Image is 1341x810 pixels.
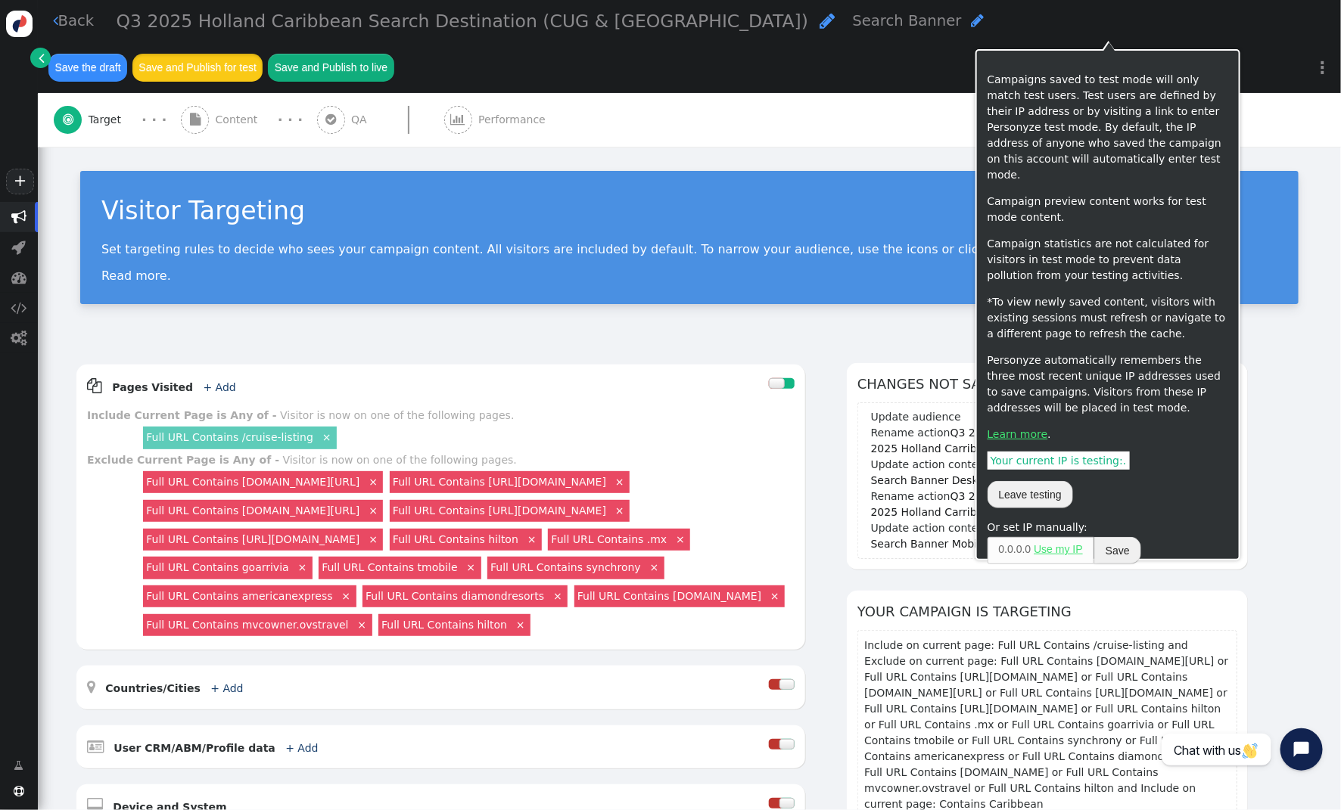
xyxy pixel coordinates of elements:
a: Full URL Contains [DOMAIN_NAME][URL] [146,476,359,488]
b: Countries/Cities [105,682,201,694]
a: × [295,560,309,573]
em: Q3 2025 Holland Carribean Search Banner Desktop [871,427,1220,455]
span: Q3 2025 Holland Caribbean Search Destination (CUG & [GEOGRAPHIC_DATA]) [117,11,809,32]
a: Full URL Contains hilton [393,533,518,545]
a: Full URL Contains goarrivia [146,561,288,573]
span: . . . [988,537,1094,564]
a: Full URL Contains [DOMAIN_NAME] [577,590,761,602]
span: Content [216,112,264,128]
a:  Countries/Cities + Add [87,682,268,694]
span: Your current IP is testing: . [988,452,1130,470]
a: × [613,503,627,517]
a:  QA [317,93,444,147]
span:  [87,679,95,694]
div: Or set IP manually: [988,520,1230,535]
a: × [674,532,687,545]
a: × [464,560,478,573]
a:  Pages Visited + Add [87,381,260,393]
span:  [11,209,26,225]
a: Back [53,10,95,32]
img: logo-icon.svg [6,11,33,37]
a: Use my IP [1034,543,1083,555]
span:  [14,786,24,796]
a: × [648,560,661,573]
a: Full URL Contains .mx [552,533,667,545]
a: Full URL Contains [URL][DOMAIN_NAME] [146,533,359,545]
a: × [525,532,539,545]
span:  [11,331,27,346]
span:  [63,113,73,126]
p: Campaigns saved to test mode will only match test users. Test users are defined by their IP addre... [988,72,1230,183]
a:  Performance [444,93,580,147]
b: User CRM/ABM/Profile data [114,742,275,754]
a: × [366,474,380,488]
span:  [87,378,102,393]
a: × [613,474,627,488]
span: 0 [999,543,1005,555]
a:  Content · · · [181,93,317,147]
a: Full URL Contains diamondresorts [366,590,544,602]
a: × [320,430,334,443]
span: 0 [1025,543,1031,555]
p: . [988,427,1230,442]
a: × [339,588,353,602]
em: Q3 2025 Virgin Banner Desktop (copy [DATE]) [951,427,1194,439]
div: Visitor Targeting [101,192,1277,230]
span:  [11,270,26,285]
em: Q3 2025 Holland Carribean Search Banner Mobile [871,490,1211,518]
b: Pages Visited [112,381,193,393]
a: × [551,588,565,602]
button: Leave testing [988,481,1073,508]
span:  [820,12,835,29]
span:  [971,13,984,28]
a: Full URL Contains synchrony [490,561,641,573]
em: Q3 2025 Holland Carribean Search Banner Desktop [871,458,1199,486]
a:  [30,48,51,68]
div: Visitor is now on one of the following pages. [283,454,517,466]
span: 0 [1007,543,1013,555]
a: + [6,169,33,194]
a: ⋮ [1305,45,1341,90]
em: Q3 2025 Holland Carribean Search Banner Mobile [871,522,1199,550]
a: × [366,503,380,517]
h6: Changes not saved yet: [857,374,1237,394]
a: Full URL Contains mvcowner.ovstravel [146,619,348,631]
button: Save and Publish for test [132,54,263,81]
div: Update action content parameters [871,457,1224,489]
div: Rename action to [871,425,1224,457]
a: Full URL Contains hilton [381,619,507,631]
a: Learn more [988,428,1048,440]
a:  User CRM/ABM/Profile data + Add [87,742,343,754]
button: Save the draft [48,54,127,81]
span:  [12,240,26,255]
div: · · · [142,110,166,130]
span: 0 [1016,543,1022,555]
span:  [14,758,24,774]
a: Full URL Contains [URL][DOMAIN_NAME] [393,504,606,517]
p: Campaign statistics are not calculated for visitors in test mode to prevent data pollution from y... [988,236,1230,284]
a: Full URL Contains tmobile [322,561,457,573]
p: Personyze automatically remembers the three most recent unique IP addresses used to save campaign... [988,352,1230,416]
a: Full URL Contains /cruise-listing [146,431,313,443]
a: + Add [210,682,243,694]
span: QA [351,112,373,128]
b: Exclude Current Page is Any of - [87,454,279,466]
a: × [768,588,782,602]
em: Q3 2025 Virgin Banner Mobile (copy [DATE]) [951,490,1186,502]
a: + Add [204,381,236,393]
a: × [355,617,369,631]
div: Update action content parameters [871,520,1224,552]
a:  [4,752,35,779]
div: · · · [278,110,303,130]
a: Full URL Contains americanexpress [146,590,332,602]
a: × [514,617,527,631]
div: Rename action to [871,489,1224,520]
button: Save [1094,537,1141,564]
button: Save and Publish to live [268,54,394,81]
a: Full URL Contains [URL][DOMAIN_NAME] [393,476,606,488]
p: Set targeting rules to decide who sees your campaign content. All visitors are included by defaul... [101,242,1277,256]
a: Read more. [101,268,171,283]
a: × [366,532,380,545]
b: Include Current Page is Any of - [87,409,277,421]
span:  [87,739,104,754]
